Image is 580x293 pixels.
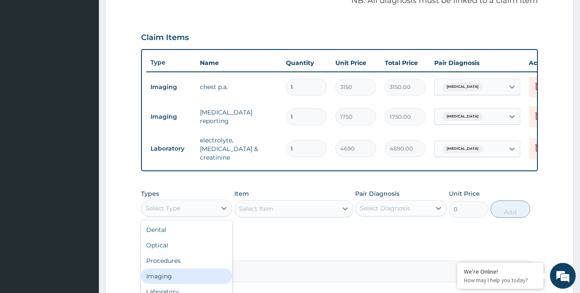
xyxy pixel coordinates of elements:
[141,4,162,25] div: Minimize live chat window
[146,141,196,157] td: Laboratory
[331,54,381,71] th: Unit Price
[16,43,35,65] img: d_794563401_company_1708531726252_794563401
[146,79,196,95] td: Imaging
[491,200,530,218] button: Add
[141,222,233,237] div: Dental
[196,54,282,71] th: Name
[282,54,331,71] th: Quantity
[146,109,196,125] td: Imaging
[196,132,282,166] td: electrolyte, [MEDICAL_DATA] & creatinine
[4,199,164,229] textarea: Type your message and hit 'Enter'
[449,189,480,198] label: Unit Price
[50,90,119,177] span: We're online!
[234,189,249,198] label: Item
[146,55,196,71] th: Type
[464,277,537,284] p: How may I help you today?
[141,249,538,256] label: Comment
[355,189,399,198] label: Pair Diagnosis
[430,54,525,71] th: Pair Diagnosis
[141,253,233,268] div: Procedures
[141,237,233,253] div: Optical
[464,268,537,275] div: We're Online!
[381,54,430,71] th: Total Price
[442,83,483,91] span: [MEDICAL_DATA]
[196,104,282,130] td: [MEDICAL_DATA] reporting
[360,204,410,213] div: Select Diagnosis
[141,190,159,197] label: Types
[442,112,483,121] span: [MEDICAL_DATA]
[196,78,282,96] td: chest p.a.
[45,48,144,59] div: Chat with us now
[146,204,180,213] div: Select Type
[141,268,233,284] div: Imaging
[525,54,568,71] th: Actions
[442,145,483,153] span: [MEDICAL_DATA]
[141,33,189,43] h3: Claim Items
